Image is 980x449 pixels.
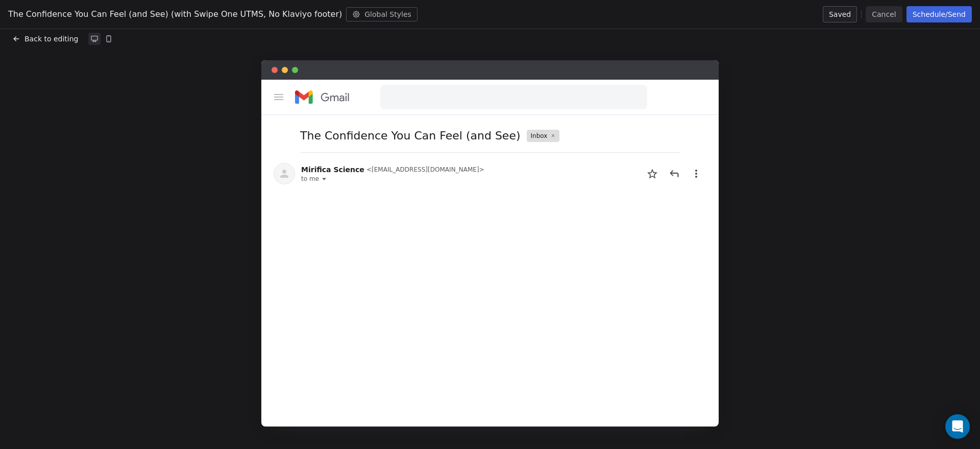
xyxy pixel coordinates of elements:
[300,127,521,144] span: The Confidence You Can Feel (and See)
[346,7,418,21] button: Global Styles
[866,6,902,22] button: Cancel
[945,414,970,439] div: Open Intercom Messenger
[301,175,319,183] span: to me
[8,8,342,20] span: The Confidence You Can Feel (and See) (with Swipe One UTMS, No Klaviyo footer)
[906,6,972,22] button: Schedule/Send
[301,164,364,175] span: Mirifica Science
[10,32,80,46] button: Back to editing
[274,188,706,414] iframe: HTML Preview
[823,6,857,22] button: Saved
[531,132,548,140] span: Inbox
[366,166,484,174] span: < [EMAIL_ADDRESS][DOMAIN_NAME] >
[24,34,78,44] span: Back to editing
